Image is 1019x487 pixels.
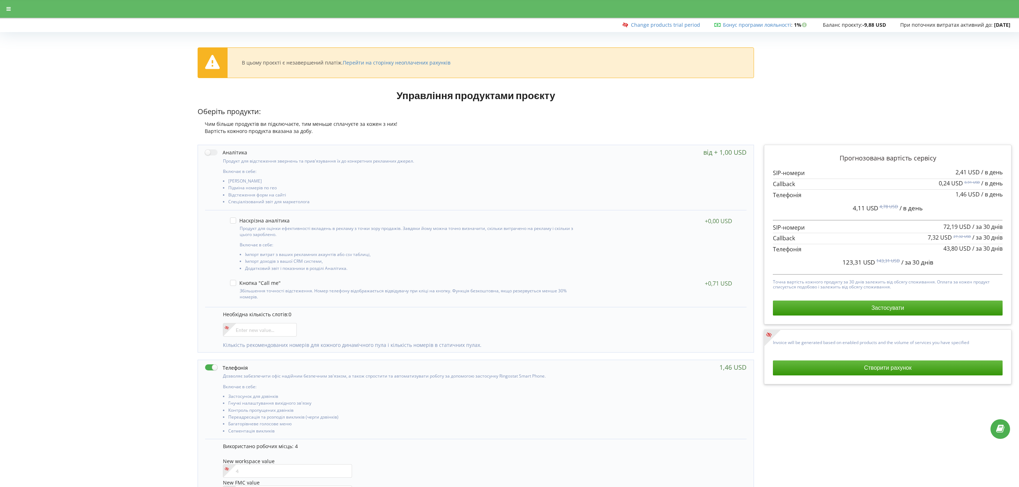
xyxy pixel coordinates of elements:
li: Підміна номерів по гео [228,185,584,192]
li: Багаторівневе голосове меню [228,421,584,428]
li: Імпорт доходів з вашої CRM системи, [245,259,582,266]
span: / в день [981,179,1003,187]
p: Необхідна кількість слотів: [223,311,739,318]
p: Callback [773,180,1003,188]
span: / в день [900,204,923,212]
li: Переадресація та розподіл викликів (черги дзвінків) [228,415,584,421]
span: 72,19 USD [943,223,971,231]
span: / в день [981,190,1003,198]
div: +0,00 USD [705,217,732,225]
input: Enter new value... [223,323,297,337]
a: Бонус програми лояльності [723,21,791,28]
span: New FMC value [223,479,260,486]
a: Change products trial period [631,21,700,28]
div: 1,46 USD [719,364,747,371]
p: Включає в себе: [240,242,582,248]
p: Телефонія [773,245,1003,253]
li: Гнучкі налаштування вихідного зв'язку [228,401,584,407]
button: Застосувати [773,301,1003,316]
p: Збільшення точності відстеження. Номер телефону відображається відвідувачу при кліці на кнопку. Ф... [240,288,582,300]
h1: Управління продуктами проєкту [198,89,754,102]
span: 2,41 USD [956,168,980,176]
p: Invoice will be generated based on enabled products and the volume of services you have specified [773,338,1003,345]
p: Телефонія [773,191,1003,199]
p: Callback [773,234,1003,242]
span: 43,80 USD [943,245,971,252]
p: Продукт для відстеження звернень та прив'язування їх до конкретних рекламних джерел. [223,158,584,164]
sup: 4,78 USD [880,204,898,210]
span: / за 30 днів [972,245,1003,252]
p: Кількість рекомендованих номерів для кожного динамічного пула і кількість номерів в статичних пулах. [223,342,739,349]
p: Продукт для оцінки ефективності вкладень в рекламу з точки зору продажів. Завдяки йому можна точн... [240,225,582,237]
button: Створити рахунок [773,360,1003,375]
span: Використано робочих місць: 4 [223,443,298,450]
sup: 27,32 USD [953,234,971,239]
span: При поточних витратах активний до: [900,21,993,28]
span: 0,24 USD [939,179,963,187]
div: В цьому проєкті є незавершений платіж. [242,60,450,66]
li: Імпорт витрат з ваших рекламних акаунтів або csv таблиці, [245,252,582,259]
input: 4 [223,464,352,478]
span: / за 30 днів [972,223,1003,231]
label: Телефонія [205,364,248,371]
p: Дозволяє забезпечити офіс надійним безпечним зв'язком, а також спростити та автоматизувати роботу... [223,373,584,379]
div: Чим більше продуктів ви підключаєте, тим меньше сплачуєте за кожен з них! [198,121,754,128]
span: / за 30 днів [901,258,933,266]
li: Контроль пропущених дзвінків [228,408,584,415]
a: Перейти на сторінку неоплачених рахунків [343,59,450,66]
strong: 1% [794,21,809,28]
li: Сегментація викликів [228,429,584,435]
span: / в день [981,168,1003,176]
label: Кнопка "Call me" [230,280,281,286]
span: 123,31 USD [842,258,875,266]
p: Включає в себе: [223,384,584,390]
li: Відстеження форм на сайті [228,193,584,199]
div: Вартість кожного продукта вказана за добу. [198,128,754,135]
span: Баланс проєкту: [823,21,862,28]
p: SIP-номери [773,169,1003,177]
span: 4,11 USD [853,204,878,212]
strong: [DATE] [994,21,1010,28]
strong: -9,88 USD [862,21,886,28]
sup: 0,91 USD [964,180,980,185]
p: Оберіть продукти: [198,107,754,117]
p: Точна вартість кожного продукту за 30 днів залежить від обсягу споживання. Оплата за кожен продук... [773,278,1003,290]
span: 7,32 USD [928,234,952,241]
span: : [723,21,793,28]
span: New workspace value [223,458,275,465]
p: Включає в себе: [223,168,584,174]
li: Спеціалізований звіт для маркетолога [228,199,584,206]
div: +0,71 USD [705,280,732,287]
li: Застосунок для дзвінків [228,394,584,401]
span: 1,46 USD [956,190,980,198]
p: Прогнозована вартість сервісу [773,154,1003,163]
span: 0 [289,311,291,318]
label: Аналітика [205,149,247,156]
label: Наскрізна аналітика [230,217,290,224]
sup: 143,31 USD [876,258,900,264]
div: від + 1,00 USD [703,149,747,156]
p: SIP-номери [773,224,1003,232]
li: [PERSON_NAME] [228,179,584,185]
li: Додатковий звіт і показники в розділі Аналітика. [245,266,582,273]
span: / за 30 днів [972,234,1003,241]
